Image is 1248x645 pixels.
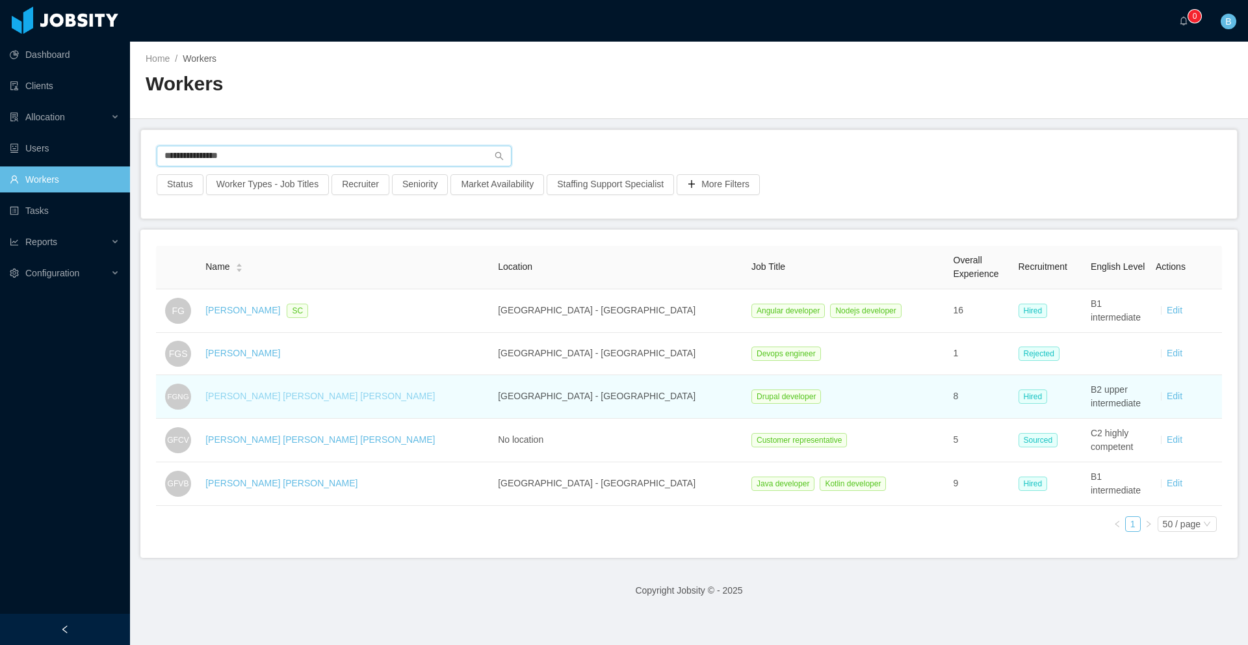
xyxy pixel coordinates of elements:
[1019,434,1063,445] a: Sourced
[1019,477,1048,491] span: Hired
[130,568,1248,613] footer: Copyright Jobsity © - 2025
[10,73,120,99] a: icon: auditClients
[1163,517,1201,531] div: 50 / page
[751,389,821,404] span: Drupal developer
[948,462,1013,506] td: 9
[183,53,216,64] span: Workers
[205,260,229,274] span: Name
[677,174,760,195] button: icon: plusMore Filters
[751,261,785,272] span: Job Title
[1019,389,1048,404] span: Hired
[1167,434,1182,445] a: Edit
[1019,261,1067,272] span: Recruitment
[751,347,821,361] span: Devops engineer
[493,375,746,419] td: [GEOGRAPHIC_DATA] - [GEOGRAPHIC_DATA]
[1091,261,1145,272] span: English Level
[493,333,746,375] td: [GEOGRAPHIC_DATA] - [GEOGRAPHIC_DATA]
[331,174,389,195] button: Recruiter
[1126,517,1140,531] a: 1
[205,348,280,358] a: [PERSON_NAME]
[168,386,189,407] span: FGNG
[168,472,189,495] span: GFVB
[205,478,357,488] a: [PERSON_NAME] [PERSON_NAME]
[1085,289,1150,333] td: B1 intermediate
[25,112,65,122] span: Allocation
[235,261,243,270] div: Sort
[172,298,184,324] span: FG
[498,261,532,272] span: Location
[1225,14,1231,29] span: B
[450,174,544,195] button: Market Availability
[547,174,674,195] button: Staffing Support Specialist
[1203,520,1211,529] i: icon: down
[10,237,19,246] i: icon: line-chart
[1188,10,1201,23] sup: 0
[205,434,435,445] a: [PERSON_NAME] [PERSON_NAME] [PERSON_NAME]
[1019,347,1059,361] span: Rejected
[146,71,689,98] h2: Workers
[10,112,19,122] i: icon: solution
[10,198,120,224] a: icon: profileTasks
[167,428,189,451] span: GFCV
[1141,516,1156,532] li: Next Page
[1019,348,1065,358] a: Rejected
[751,477,814,491] span: Java developer
[1179,16,1188,25] i: icon: bell
[820,477,886,491] span: Kotlin developer
[1019,391,1053,401] a: Hired
[1167,305,1182,315] a: Edit
[1019,433,1058,447] span: Sourced
[392,174,448,195] button: Seniority
[10,269,19,278] i: icon: setting
[493,419,746,462] td: No location
[206,174,329,195] button: Worker Types - Job Titles
[1145,520,1152,528] i: icon: right
[1167,478,1182,488] a: Edit
[175,53,177,64] span: /
[205,305,280,315] a: [PERSON_NAME]
[25,237,57,247] span: Reports
[10,166,120,192] a: icon: userWorkers
[1019,478,1053,488] a: Hired
[1085,462,1150,506] td: B1 intermediate
[1125,516,1141,532] li: 1
[1156,261,1186,272] span: Actions
[493,289,746,333] td: [GEOGRAPHIC_DATA] - [GEOGRAPHIC_DATA]
[146,53,170,64] a: Home
[1085,375,1150,419] td: B2 upper intermediate
[1085,419,1150,462] td: C2 highly competent
[495,151,504,161] i: icon: search
[948,375,1013,419] td: 8
[235,262,242,266] i: icon: caret-up
[205,391,435,401] a: [PERSON_NAME] [PERSON_NAME] [PERSON_NAME]
[235,267,242,270] i: icon: caret-down
[948,333,1013,375] td: 1
[954,255,999,279] span: Overall Experience
[948,419,1013,462] td: 5
[25,268,79,278] span: Configuration
[751,433,847,447] span: Customer representative
[1167,391,1182,401] a: Edit
[157,174,203,195] button: Status
[1167,348,1182,358] a: Edit
[493,462,746,506] td: [GEOGRAPHIC_DATA] - [GEOGRAPHIC_DATA]
[1019,304,1048,318] span: Hired
[751,304,825,318] span: Angular developer
[287,304,308,318] span: SC
[948,289,1013,333] td: 16
[830,304,901,318] span: Nodejs developer
[10,42,120,68] a: icon: pie-chartDashboard
[1113,520,1121,528] i: icon: left
[1110,516,1125,532] li: Previous Page
[1019,305,1053,315] a: Hired
[10,135,120,161] a: icon: robotUsers
[169,341,188,367] span: FGS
